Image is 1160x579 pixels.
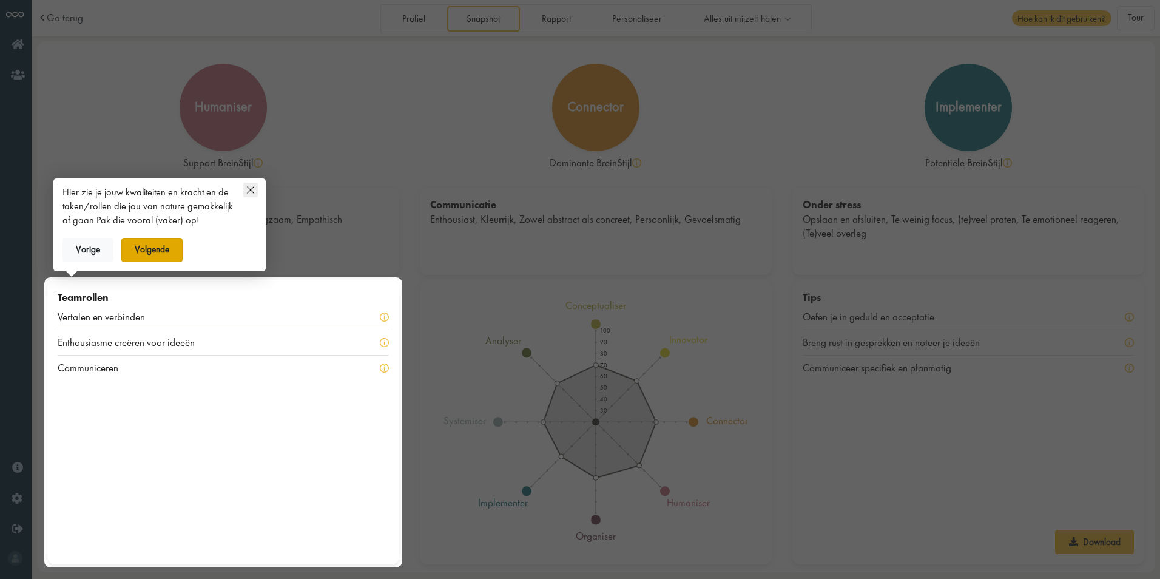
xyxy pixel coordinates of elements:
div: Hier zie je jouw kwaliteiten en kracht en de taken/rollen die jou van nature gemakkelijk af gaan ... [62,186,235,227]
img: info-yellow.svg [380,364,389,373]
div: Communiceren [58,361,134,376]
button: Vorige [62,238,114,262]
img: info-yellow.svg [380,313,389,322]
div: Vertalen en verbinden [58,310,161,325]
img: info-yellow.svg [380,338,389,347]
div: Enthousiasme creëren voor ideeën [58,336,211,350]
div: Teamrollen [58,291,389,305]
button: Volgende [121,238,183,262]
